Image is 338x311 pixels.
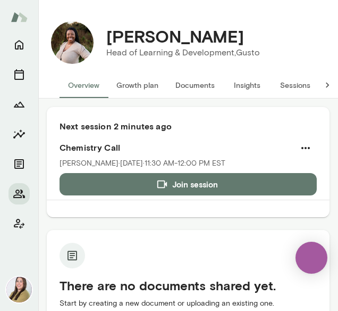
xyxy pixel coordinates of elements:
img: Grace Torres [51,21,94,64]
p: Head of Learning & Development, Gusto [106,46,260,59]
img: Michelle Doan [6,277,32,302]
h4: [PERSON_NAME] [106,26,244,46]
p: [PERSON_NAME] · [DATE] · 11:30 AM-12:00 PM EST [60,158,225,169]
button: Documents [9,153,30,175]
button: Join session [60,173,317,195]
h6: Chemistry Call [60,141,317,154]
button: Sessions [271,72,319,98]
button: Growth Plan [9,94,30,115]
p: Start by creating a new document or uploading an existing one. [60,298,317,309]
button: Insights [223,72,271,98]
button: Client app [9,213,30,234]
button: Growth plan [108,72,167,98]
button: Overview [60,72,108,98]
h6: Next session 2 minutes ago [60,120,317,133]
button: Insights [9,124,30,145]
h5: There are no documents shared yet. [60,277,317,294]
button: Home [9,34,30,55]
button: Sessions [9,64,30,85]
img: Mento [11,7,28,27]
button: Documents [167,72,223,98]
button: Members [9,183,30,204]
